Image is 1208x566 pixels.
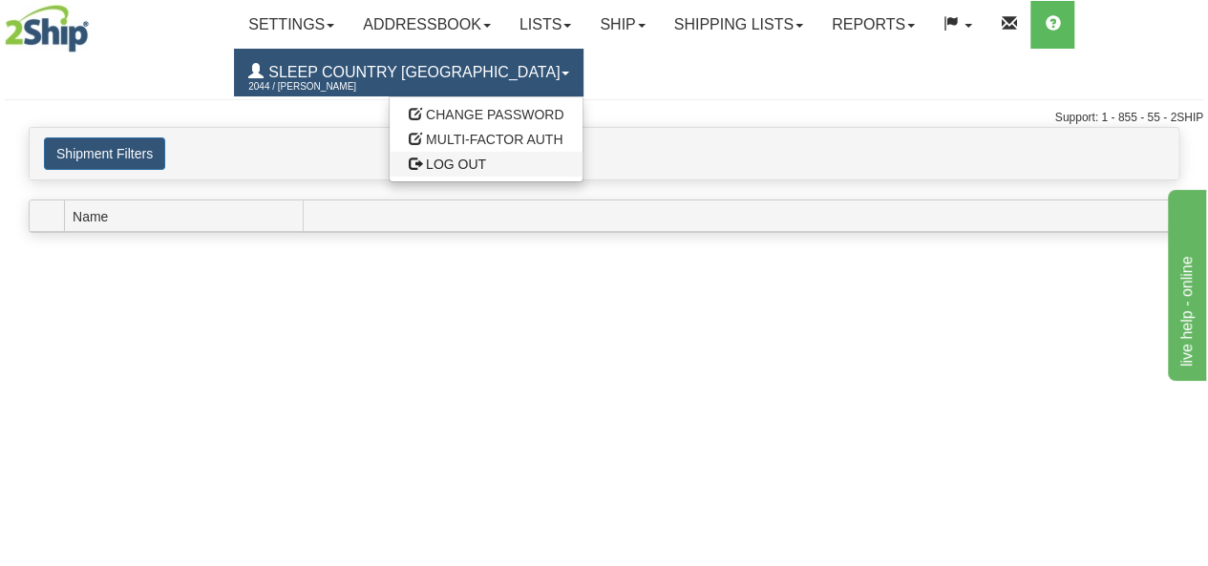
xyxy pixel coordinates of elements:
[5,5,89,52] img: logo2044.jpg
[248,77,392,96] span: 2044 / [PERSON_NAME]
[390,127,583,152] a: MULTI-FACTOR AUTH
[349,1,505,49] a: Addressbook
[5,110,1203,126] div: Support: 1 - 855 - 55 - 2SHIP
[234,49,583,96] a: Sleep Country [GEOGRAPHIC_DATA] 2044 / [PERSON_NAME]
[660,1,817,49] a: Shipping lists
[44,137,165,170] button: Shipment Filters
[426,132,562,147] span: MULTI-FACTOR AUTH
[390,102,583,127] a: CHANGE PASSWORD
[505,1,585,49] a: Lists
[390,152,583,177] a: LOG OUT
[585,1,659,49] a: Ship
[426,157,486,172] span: LOG OUT
[14,11,177,34] div: live help - online
[426,107,563,122] span: CHANGE PASSWORD
[234,1,349,49] a: Settings
[817,1,929,49] a: Reports
[1164,185,1206,380] iframe: chat widget
[73,201,303,231] span: Name
[264,64,560,80] span: Sleep Country [GEOGRAPHIC_DATA]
